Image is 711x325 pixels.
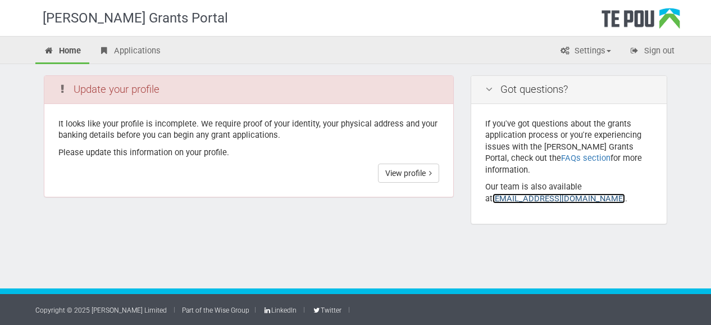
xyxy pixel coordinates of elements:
[551,39,619,64] a: Settings
[44,76,453,104] div: Update your profile
[90,39,169,64] a: Applications
[58,147,439,159] p: Please update this information on your profile.
[485,118,653,176] p: If you've got questions about the grants application process or you're experiencing issues with t...
[263,306,297,314] a: LinkedIn
[485,181,653,204] p: Our team is also available at .
[621,39,683,64] a: Sign out
[493,193,625,204] a: [EMAIL_ADDRESS][DOMAIN_NAME]
[378,164,439,183] a: View profile
[35,39,89,64] a: Home
[182,306,249,314] a: Part of the Wise Group
[601,8,680,36] div: Te Pou Logo
[561,153,610,163] a: FAQs section
[312,306,341,314] a: Twitter
[58,118,439,141] p: It looks like your profile is incomplete. We require proof of your identity, your physical addres...
[471,76,667,104] div: Got questions?
[35,306,167,314] a: Copyright © 2025 [PERSON_NAME] Limited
